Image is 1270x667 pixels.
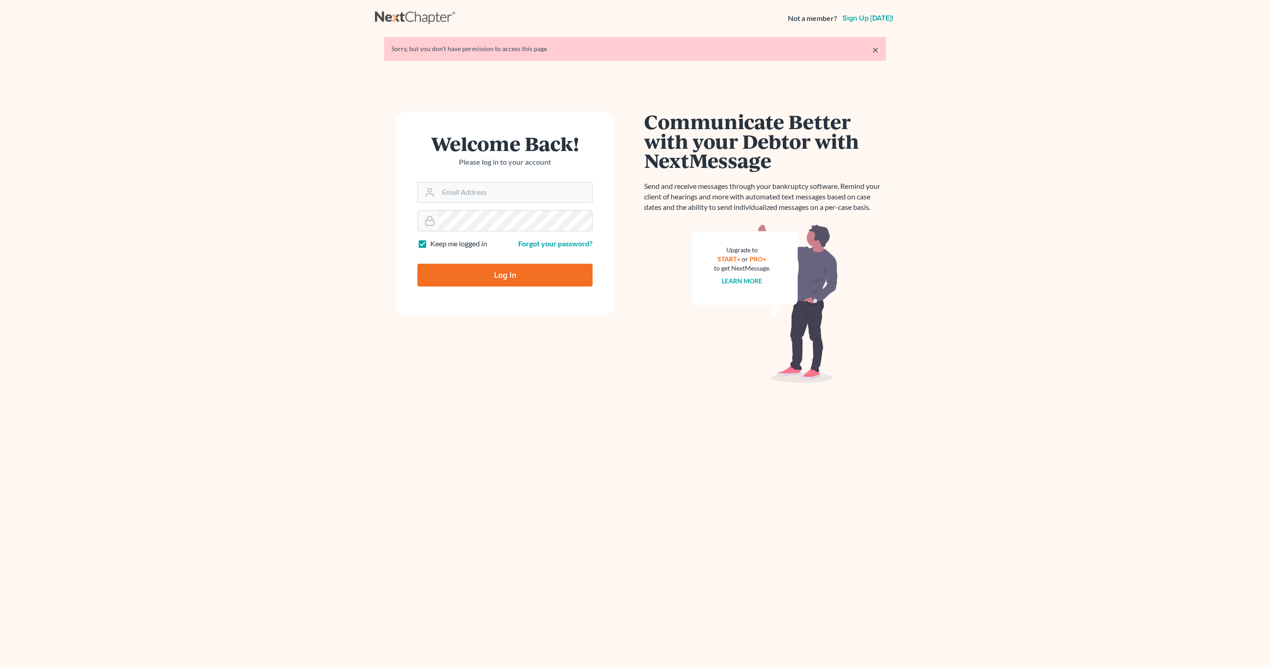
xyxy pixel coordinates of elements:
h1: Communicate Better with your Debtor with NextMessage [644,112,886,170]
a: × [872,44,879,55]
input: Email Address [438,182,592,203]
p: Send and receive messages through your bankruptcy software. Remind your client of hearings and mo... [644,181,886,213]
a: PRO+ [750,255,767,263]
label: Keep me logged in [430,239,487,249]
a: START+ [718,255,741,263]
a: Learn more [722,277,763,285]
div: to get NextMessage. [714,264,770,273]
a: Sign up [DATE]! [841,15,895,22]
div: Upgrade to [714,245,770,255]
strong: Not a member? [788,13,837,24]
h1: Welcome Back! [417,134,593,153]
img: nextmessage_bg-59042aed3d76b12b5cd301f8e5b87938c9018125f34e5fa2b7a6b67550977c72.svg [692,224,838,383]
a: Forgot your password? [518,239,593,248]
input: Log In [417,264,593,287]
span: or [742,255,749,263]
div: Sorry, but you don't have permission to access this page [391,44,879,53]
p: Please log in to your account [417,157,593,167]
